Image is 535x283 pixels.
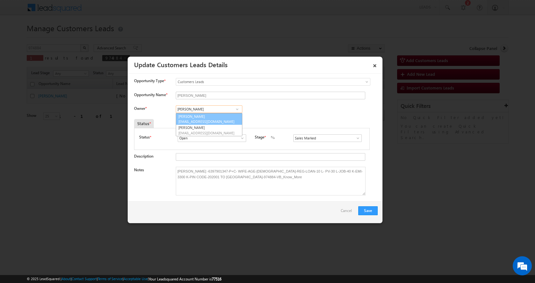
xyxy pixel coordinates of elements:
[352,135,360,141] a: Show All Items
[233,106,241,112] a: Show All Items
[134,60,228,69] a: Update Customers Leads Details
[293,134,362,142] input: Type to Search
[134,167,144,172] label: Notes
[369,59,380,70] a: ×
[176,124,242,136] a: [PERSON_NAME]
[139,134,150,140] label: Status
[255,134,264,140] label: Stage
[358,206,378,215] button: Save
[178,134,246,142] input: Type to Search
[176,113,242,125] a: [PERSON_NAME]
[237,135,245,141] a: Show All Items
[341,206,355,218] a: Cancel
[134,154,153,159] label: Description
[104,3,120,18] div: Minimize live chat window
[134,92,167,97] label: Opportunity Name
[176,78,370,86] a: Customers Leads
[33,33,107,42] div: Chat with us now
[124,277,148,281] a: Acceptable Use
[72,277,97,281] a: Contact Support
[134,78,164,84] span: Opportunity Type
[98,277,123,281] a: Terms of Service
[8,59,116,191] textarea: Type your message and hit 'Enter'
[27,276,221,282] span: © 2025 LeadSquared | | | | |
[61,277,71,281] a: About
[149,277,221,281] span: Your Leadsquared Account Number is
[134,106,146,111] label: Owner
[11,33,27,42] img: d_60004797649_company_0_60004797649
[176,105,242,113] input: Type to Search
[134,119,154,128] div: Status
[87,196,116,205] em: Start Chat
[212,277,221,281] span: 77516
[178,131,236,135] span: [EMAIL_ADDRESS][DOMAIN_NAME]
[178,119,236,124] span: [EMAIL_ADDRESS][DOMAIN_NAME]
[176,79,344,85] span: Customers Leads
